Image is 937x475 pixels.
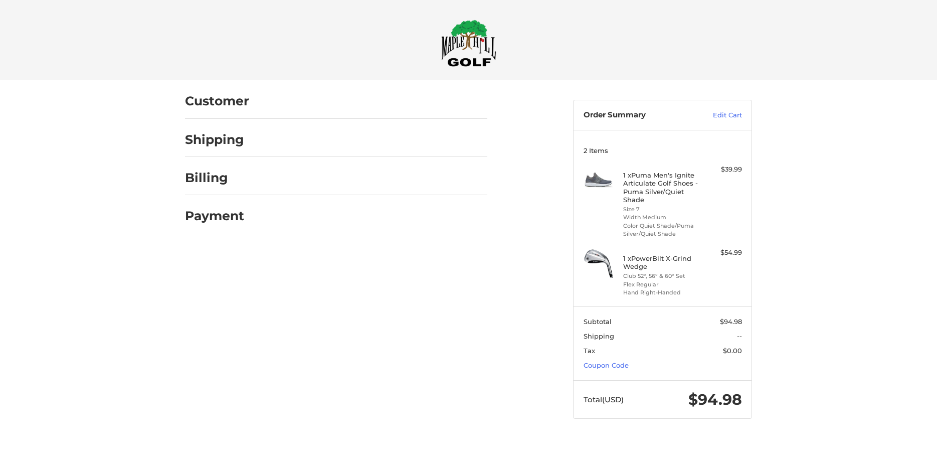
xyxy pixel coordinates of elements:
span: $94.98 [720,318,742,326]
li: Club 52°, 56° & 60° Set [623,272,700,280]
li: Size 7 [623,205,700,214]
li: Flex Regular [623,280,700,289]
span: -- [737,332,742,340]
li: Color Quiet Shade/Puma Silver/Quiet Shade [623,222,700,238]
li: Width Medium [623,213,700,222]
h2: Payment [185,208,244,224]
iframe: Gorgias live chat messenger [10,432,120,465]
a: Edit Cart [691,110,742,120]
div: $39.99 [702,165,742,175]
img: Maple Hill Golf [441,20,496,67]
span: Tax [584,347,595,355]
span: Shipping [584,332,614,340]
span: $94.98 [688,390,742,409]
span: Total (USD) [584,395,624,404]
h3: 2 Items [584,146,742,154]
h4: 1 x Puma Men's Ignite Articulate Golf Shoes - Puma Silver/Quiet Shade [623,171,700,204]
div: $54.99 [702,248,742,258]
h2: Customer [185,93,249,109]
h4: 1 x PowerBilt X-Grind Wedge [623,254,700,271]
a: Coupon Code [584,361,629,369]
h3: Order Summary [584,110,691,120]
li: Hand Right-Handed [623,288,700,297]
h2: Shipping [185,132,244,147]
h2: Billing [185,170,244,186]
span: $0.00 [723,347,742,355]
span: Subtotal [584,318,612,326]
